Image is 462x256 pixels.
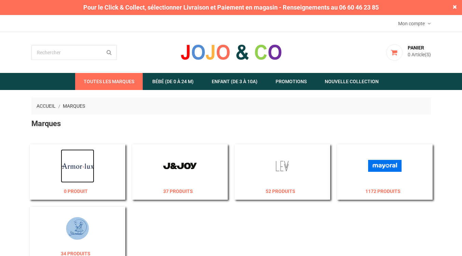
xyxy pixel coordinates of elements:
img: JOJO & CO [180,44,282,61]
span: Accueil [37,103,56,109]
input: Rechercher [31,45,117,60]
a: 0 produit [64,189,88,194]
a: Marques [63,103,85,109]
img: LEVV [266,149,299,183]
img: STERNTALER [61,212,94,245]
img: J&JOY [163,149,197,183]
a: 52 produits [266,189,295,194]
img: ARMOR-LUX [61,149,94,183]
span: Article(s) [411,52,431,57]
span: × [453,3,457,11]
a: Accueil [37,103,57,109]
a: Promotions [267,73,315,90]
a: Toutes les marques [75,73,143,90]
a: Enfant (de 3 à 10A) [203,73,266,90]
span: Mon compte [398,21,426,26]
span: Panier [408,45,424,50]
a: Nouvelle Collection [316,73,387,90]
a: Bébé (de 0 à 24 m) [144,73,202,90]
span: Pour le Click & Collect, sélectionner Livraison et Paiement en magasin - Renseignements au 06 60 ... [80,3,382,12]
a: 1172 produits [365,189,401,194]
img: MAYORAL [368,149,402,183]
a: 37 produits [163,189,193,194]
h1: Marques [31,120,431,128]
span: 0 [408,52,410,57]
